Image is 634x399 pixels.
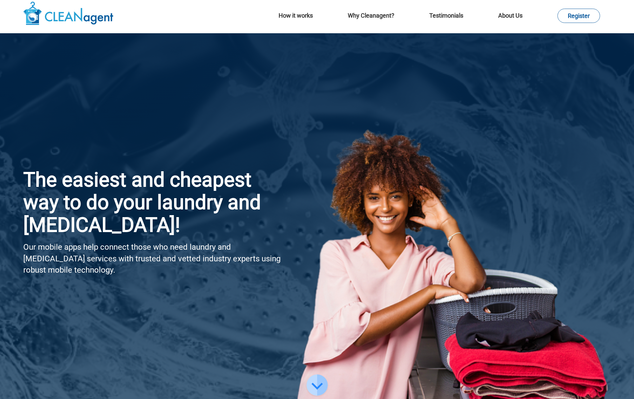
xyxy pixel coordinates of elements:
h1: The easiest and cheapest way to do your laundry and [MEDICAL_DATA]! [23,169,287,236]
h4: Our mobile apps help connect those who need laundry and [MEDICAL_DATA] services with trusted and ... [23,241,287,276]
a: How it works [279,12,313,19]
a: Testimonials [429,12,463,19]
a: Why Cleanagent? [348,12,394,19]
a: Register [557,9,600,23]
a: About Us [498,12,523,19]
